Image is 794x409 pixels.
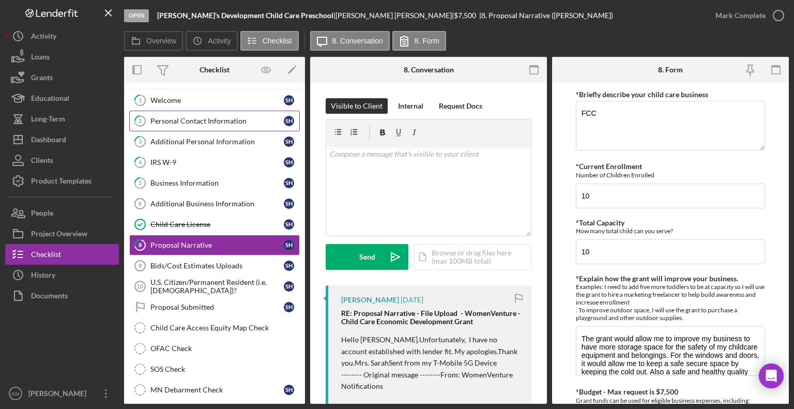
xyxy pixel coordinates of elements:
div: Proposal Narrative [150,241,284,249]
div: S H [284,137,294,147]
div: [PERSON_NAME] [341,296,399,304]
div: Mark Complete [715,5,766,26]
div: S H [284,219,294,230]
div: Activity [31,26,56,49]
button: Send [326,244,408,270]
tspan: 6 [139,201,142,207]
div: Educational [31,88,69,111]
tspan: 4 [139,159,142,165]
button: Long-Term [5,109,119,129]
div: Long-Term [31,109,65,132]
a: 9Bids/Cost Estimates UploadsSH [129,255,300,276]
p: Hello [PERSON_NAME].Unfortunately, I have no account established with lender fit. My apologies.Th... [341,334,521,392]
a: OFAC Check [129,338,300,359]
button: Activity [5,26,119,47]
div: Open Intercom Messenger [759,363,784,388]
label: *Explain how the grant will improve your business. [576,274,738,283]
button: Product Templates [5,171,119,191]
label: *Current Enrollment [576,162,642,171]
button: Grants [5,67,119,88]
button: Visible to Client [326,98,388,114]
div: Loans [31,47,50,70]
a: SOS Check [129,359,300,380]
div: Personal Contact Information [150,117,284,125]
div: Proposal Submitted [150,303,284,311]
a: Child Care LicenseSH [129,214,300,235]
div: Child Care Access Equity Map Check [150,324,299,332]
div: [PERSON_NAME] [26,383,93,406]
button: People [5,203,119,223]
tspan: 10 [136,283,143,290]
div: 8. Form [658,66,683,74]
div: S H [284,199,294,209]
a: 10U.S. Citizen/Permanent Resident (i.e. [DEMOGRAPHIC_DATA])?SH [129,276,300,297]
a: Proposal SubmittedSH [129,297,300,317]
button: History [5,265,119,285]
div: Business Information [150,179,284,187]
label: *Total Capacity [576,218,624,227]
a: 1WelcomeSH [129,90,300,111]
div: MN Debarment Check [150,386,284,394]
div: U.S. Citizen/Permanent Resident (i.e. [DEMOGRAPHIC_DATA])? [150,278,284,295]
div: Dashboard [31,129,66,153]
button: Documents [5,285,119,306]
span: $7,500 [454,11,476,20]
div: S H [284,116,294,126]
div: Additional Business Information [150,200,284,208]
div: Child Care License [150,220,284,229]
a: 4IRS W-9SH [129,152,300,173]
div: SOS Check [150,365,299,373]
div: Open [124,9,149,22]
button: Mark Complete [705,5,789,26]
a: 3Additional Personal InformationSH [129,131,300,152]
div: | [157,11,335,20]
div: History [31,265,55,288]
div: Examples: I need to add five more toddlers to be at capacity so I will use the grant to hire a ma... [576,283,765,322]
div: Documents [31,285,68,309]
a: 8Proposal NarrativeSH [129,235,300,255]
button: 8. Conversation [310,31,390,51]
button: Project Overview [5,223,119,244]
tspan: 5 [139,179,142,186]
div: Welcome [150,96,284,104]
tspan: 1 [139,97,142,103]
button: Educational [5,88,119,109]
a: 2Personal Contact InformationSH [129,111,300,131]
label: Checklist [263,37,292,45]
div: S H [284,240,294,250]
tspan: 2 [139,117,142,124]
div: S H [284,261,294,271]
button: Request Docs [434,98,487,114]
textarea: The grant would allow me to improve my business to have more storage space for the safety of my c... [576,326,765,376]
tspan: 3 [139,138,142,145]
time: 2025-07-21 16:36 [401,296,423,304]
div: | 8. Proposal Narrative ([PERSON_NAME]) [479,11,613,20]
div: S H [284,281,294,292]
strong: RE: Proposal Narrative - File Upload - WomenVenture - Child Care Economic Development Grant [341,309,522,326]
label: *Budget - Max request is $7,500 [576,387,678,396]
div: Checklist [200,66,230,74]
div: Grants [31,67,53,90]
div: OFAC Check [150,344,299,353]
div: S H [284,302,294,312]
div: Bids/Cost Estimates Uploads [150,262,284,270]
div: S H [284,157,294,168]
div: Project Overview [31,223,87,247]
a: 5Business InformationSH [129,173,300,193]
label: Overview [146,37,176,45]
button: Clients [5,150,119,171]
div: Internal [398,98,423,114]
button: Overview [124,31,183,51]
div: Additional Personal Information [150,138,284,146]
div: Request Docs [439,98,482,114]
b: [PERSON_NAME]'s Development Child Care Preschool [157,11,333,20]
div: Number of Children Enrolled [576,171,765,179]
div: Checklist [31,244,61,267]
